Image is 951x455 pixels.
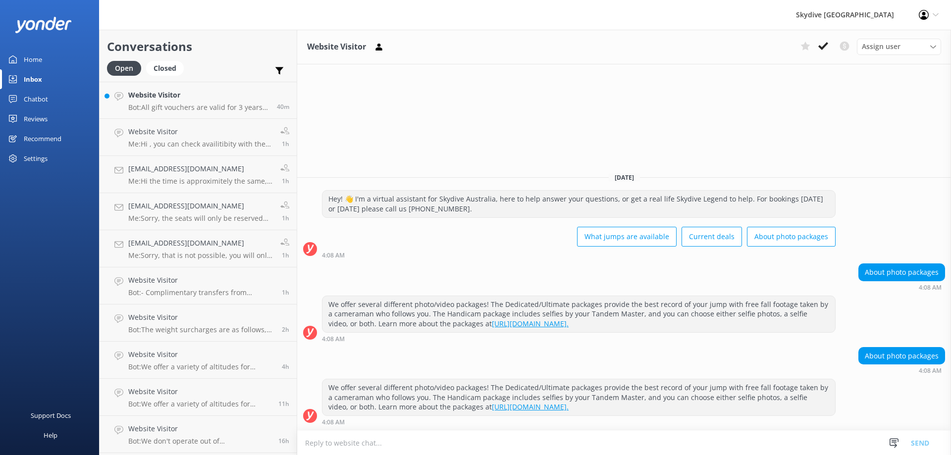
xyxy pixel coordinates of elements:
[100,416,297,453] a: Website VisitorBot:We don't operate out of [GEOGRAPHIC_DATA]. Our closest location is [PERSON_NAM...
[24,69,42,89] div: Inbox
[31,405,71,425] div: Support Docs
[24,129,61,149] div: Recommend
[15,17,72,33] img: yonder-white-logo.png
[100,267,297,304] a: Website VisitorBot:- Complimentary transfers from [GEOGRAPHIC_DATA] are available for the Sydney ...
[322,419,345,425] strong: 4:08 AM
[282,140,289,148] span: Oct 03 2025 12:19pm (UTC +10:00) Australia/Brisbane
[282,325,289,334] span: Oct 03 2025 11:44am (UTC +10:00) Australia/Brisbane
[322,252,836,258] div: Oct 02 2025 04:08am (UTC +10:00) Australia/Brisbane
[107,62,146,73] a: Open
[100,230,297,267] a: [EMAIL_ADDRESS][DOMAIN_NAME]Me:Sorry, that is not possible, you will only jump together with your...
[146,62,189,73] a: Closed
[322,418,836,425] div: Oct 02 2025 04:08am (UTC +10:00) Australia/Brisbane
[277,102,289,111] span: Oct 03 2025 01:10pm (UTC +10:00) Australia/Brisbane
[107,61,141,76] div: Open
[128,275,274,286] h4: Website Visitor
[24,109,48,129] div: Reviews
[919,285,942,291] strong: 4:08 AM
[128,177,273,186] p: Me: Hi the time is approximitely the same, around 2-3 hours if no delays, if there's any delay du...
[128,349,274,360] h4: Website Visitor
[128,214,273,223] p: Me: Sorry, the seats will only be reserved for paid customer on the day
[858,367,945,374] div: Oct 02 2025 04:08am (UTC +10:00) Australia/Brisbane
[128,163,273,174] h4: [EMAIL_ADDRESS][DOMAIN_NAME]
[282,177,289,185] span: Oct 03 2025 12:19pm (UTC +10:00) Australia/Brisbane
[128,423,271,434] h4: Website Visitor
[859,348,945,364] div: About photo packages
[492,402,569,411] a: [URL][DOMAIN_NAME].
[128,400,271,408] p: Bot: We offer a variety of altitudes for skydiving, with all dropzones providing jumps up to 15,0...
[100,342,297,379] a: Website VisitorBot:We offer a variety of altitudes for skydiving, with all dropzones providing ju...
[492,319,569,328] a: [URL][DOMAIN_NAME].
[100,193,297,230] a: [EMAIL_ADDRESS][DOMAIN_NAME]Me:Sorry, the seats will only be reserved for paid customer on the day1h
[322,336,345,342] strong: 4:08 AM
[100,379,297,416] a: Website VisitorBot:We offer a variety of altitudes for skydiving, with all dropzones providing ju...
[107,37,289,56] h2: Conversations
[278,437,289,445] span: Oct 02 2025 09:35pm (UTC +10:00) Australia/Brisbane
[146,61,184,76] div: Closed
[282,251,289,259] span: Oct 03 2025 12:14pm (UTC +10:00) Australia/Brisbane
[282,362,289,371] span: Oct 03 2025 09:05am (UTC +10:00) Australia/Brisbane
[24,89,48,109] div: Chatbot
[128,90,269,101] h4: Website Visitor
[100,82,297,119] a: Website VisitorBot:All gift vouchers are valid for 3 years from the purchase date. Since your vou...
[100,156,297,193] a: [EMAIL_ADDRESS][DOMAIN_NAME]Me:Hi the time is approximitely the same, around 2-3 hours if no dela...
[859,264,945,281] div: About photo packages
[128,362,274,371] p: Bot: We offer a variety of altitudes for skydiving, with all dropzones providing jumps up to 15,0...
[322,296,835,332] div: We offer several different photo/video packages! The Dedicated/Ultimate packages provide the best...
[322,335,836,342] div: Oct 02 2025 04:08am (UTC +10:00) Australia/Brisbane
[282,214,289,222] span: Oct 03 2025 12:15pm (UTC +10:00) Australia/Brisbane
[100,119,297,156] a: Website VisitorMe:Hi , you can check availitibity with the drop zone team when you arrive1h
[857,39,941,54] div: Assign User
[577,227,677,247] button: What jumps are available
[44,425,57,445] div: Help
[128,126,273,137] h4: Website Visitor
[862,41,900,52] span: Assign user
[322,253,345,258] strong: 4:08 AM
[919,368,942,374] strong: 4:08 AM
[128,437,271,446] p: Bot: We don't operate out of [GEOGRAPHIC_DATA]. Our closest location is [PERSON_NAME][GEOGRAPHIC_...
[322,191,835,217] div: Hey! 👋 I'm a virtual assistant for Skydive Australia, here to help answer your questions, or get ...
[609,173,640,182] span: [DATE]
[747,227,836,247] button: About photo packages
[24,149,48,168] div: Settings
[278,400,289,408] span: Oct 03 2025 02:17am (UTC +10:00) Australia/Brisbane
[682,227,742,247] button: Current deals
[128,140,273,149] p: Me: Hi , you can check availitibity with the drop zone team when you arrive
[128,238,273,249] h4: [EMAIL_ADDRESS][DOMAIN_NAME]
[100,304,297,342] a: Website VisitorBot:The weight surcharges are as follows, payable at the drop zone: - 94kg - 104kg...
[128,288,274,297] p: Bot: - Complimentary transfers from [GEOGRAPHIC_DATA] are available for the Sydney Wollongong Tan...
[282,288,289,297] span: Oct 03 2025 11:55am (UTC +10:00) Australia/Brisbane
[24,50,42,69] div: Home
[128,103,269,112] p: Bot: All gift vouchers are valid for 3 years from the purchase date. Since your vouchers were pur...
[307,41,366,53] h3: Website Visitor
[128,201,273,211] h4: [EMAIL_ADDRESS][DOMAIN_NAME]
[128,386,271,397] h4: Website Visitor
[322,379,835,415] div: We offer several different photo/video packages! The Dedicated/Ultimate packages provide the best...
[128,312,274,323] h4: Website Visitor
[858,284,945,291] div: Oct 02 2025 04:08am (UTC +10:00) Australia/Brisbane
[128,325,274,334] p: Bot: The weight surcharges are as follows, payable at the drop zone: - 94kg - 104kgs = $55.00 AUD...
[128,251,273,260] p: Me: Sorry, that is not possible, you will only jump together with your tandem instructor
